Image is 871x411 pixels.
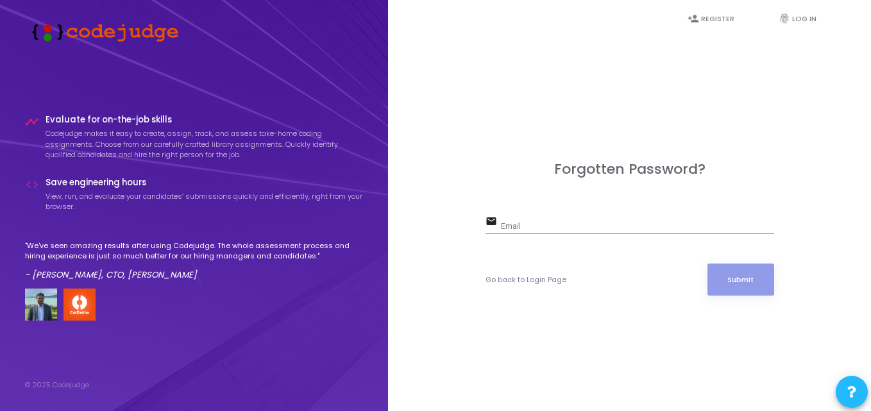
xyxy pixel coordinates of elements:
[688,13,699,24] i: person_add
[25,380,89,390] div: © 2025 Codejudge
[46,178,364,188] h4: Save engineering hours
[501,222,774,231] input: Email
[486,161,774,178] h3: Forgotten Password?
[25,115,39,129] i: timeline
[46,191,364,212] p: View, run, and evaluate your candidates’ submissions quickly and efficiently, right from your bro...
[25,178,39,192] i: code
[25,289,57,321] img: user image
[675,4,752,34] a: person_addRegister
[63,289,96,321] img: company-logo
[707,264,774,296] button: Submit
[46,128,364,160] p: Codejudge makes it easy to create, assign, track, and assess take-home coding assignments. Choose...
[766,4,843,34] a: fingerprintLog In
[486,215,501,230] mat-icon: email
[486,274,566,285] a: Go back to Login Page
[25,269,197,281] em: - [PERSON_NAME], CTO, [PERSON_NAME]
[25,240,364,262] p: "We've seen amazing results after using Codejudge. The whole assessment process and hiring experi...
[46,115,364,125] h4: Evaluate for on-the-job skills
[779,13,790,24] i: fingerprint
